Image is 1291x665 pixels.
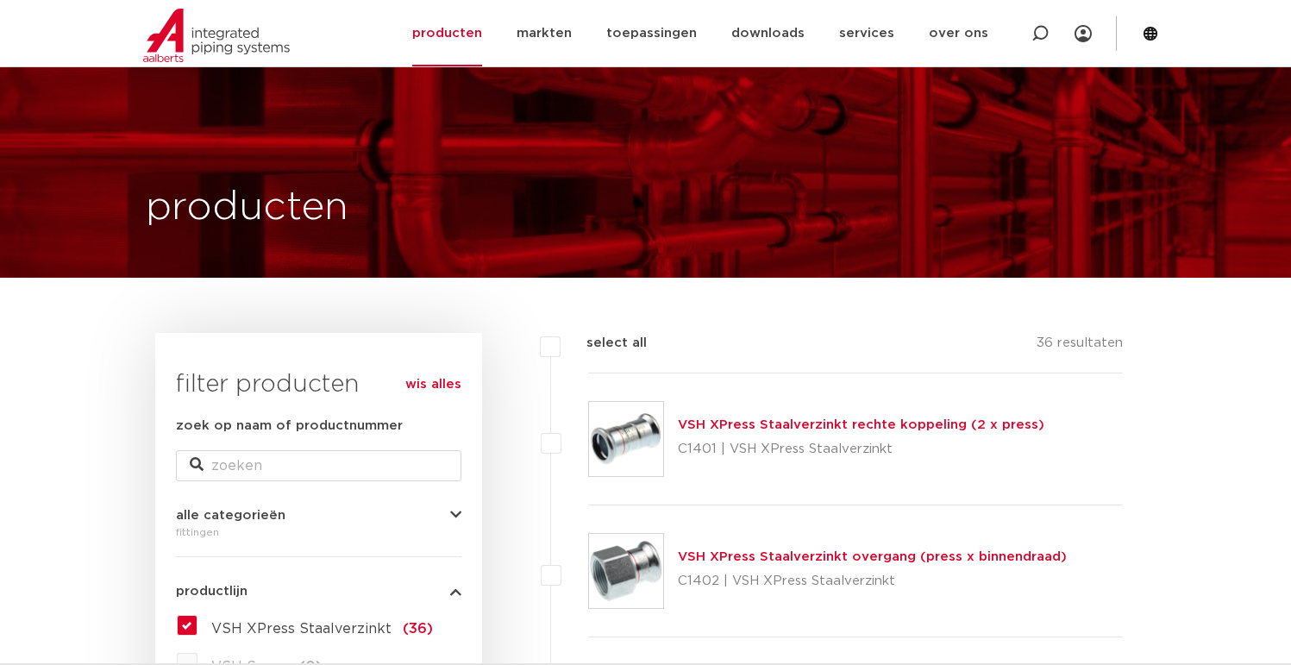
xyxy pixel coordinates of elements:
div: fittingen [176,522,461,543]
span: (36) [403,622,433,636]
p: C1401 | VSH XPress Staalverzinkt [678,436,1044,463]
span: VSH XPress Staalverzinkt [211,622,392,636]
label: select all [561,333,647,354]
h1: producten [146,180,348,235]
p: 36 resultaten [1037,333,1123,360]
span: productlijn [176,585,248,598]
a: VSH XPress Staalverzinkt rechte koppeling (2 x press) [678,418,1044,431]
button: alle categorieën [176,509,461,522]
span: alle categorieën [176,509,285,522]
a: wis alles [405,374,461,395]
label: zoek op naam of productnummer [176,416,403,436]
h3: filter producten [176,367,461,402]
p: C1402 | VSH XPress Staalverzinkt [678,568,1067,595]
input: zoeken [176,450,461,481]
button: productlijn [176,585,461,598]
img: Thumbnail for VSH XPress Staalverzinkt rechte koppeling (2 x press) [589,402,663,476]
img: Thumbnail for VSH XPress Staalverzinkt overgang (press x binnendraad) [589,534,663,608]
a: VSH XPress Staalverzinkt overgang (press x binnendraad) [678,550,1067,563]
